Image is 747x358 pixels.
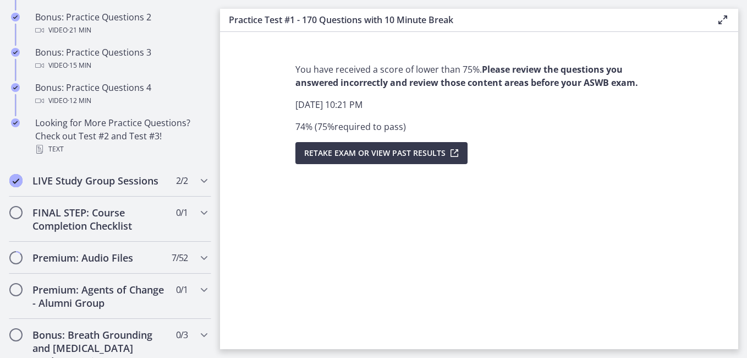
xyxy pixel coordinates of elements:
[295,121,406,133] span: 74 % ( 75 % required to pass )
[11,83,20,92] i: Completed
[35,10,207,37] div: Bonus: Practice Questions 2
[176,206,188,219] span: 0 / 1
[32,251,167,264] h2: Premium: Audio Files
[35,116,207,156] div: Looking for More Practice Questions? Check out Test #2 and Test #3!
[11,118,20,127] i: Completed
[35,94,207,107] div: Video
[35,143,207,156] div: Text
[68,94,91,107] span: · 12 min
[176,328,188,341] span: 0 / 3
[32,283,167,310] h2: Premium: Agents of Change - Alumni Group
[9,174,23,187] i: Completed
[304,147,446,160] span: Retake Exam OR View Past Results
[35,46,207,72] div: Bonus: Practice Questions 3
[229,13,699,26] h3: Practice Test #1 - 170 Questions with 10 Minute Break
[295,99,362,111] span: [DATE] 10:21 PM
[35,24,207,37] div: Video
[176,174,188,187] span: 2 / 2
[35,59,207,72] div: Video
[32,206,167,232] h2: FINAL STEP: Course Completion Checklist
[11,48,20,57] i: Completed
[35,81,207,107] div: Bonus: Practice Questions 4
[295,63,663,89] p: You have received a score of lower than 75%.
[295,142,468,164] button: Retake Exam OR View Past Results
[176,283,188,296] span: 0 / 1
[68,59,91,72] span: · 15 min
[172,251,188,264] span: 7 / 52
[68,24,91,37] span: · 21 min
[32,174,167,187] h2: LIVE Study Group Sessions
[11,13,20,21] i: Completed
